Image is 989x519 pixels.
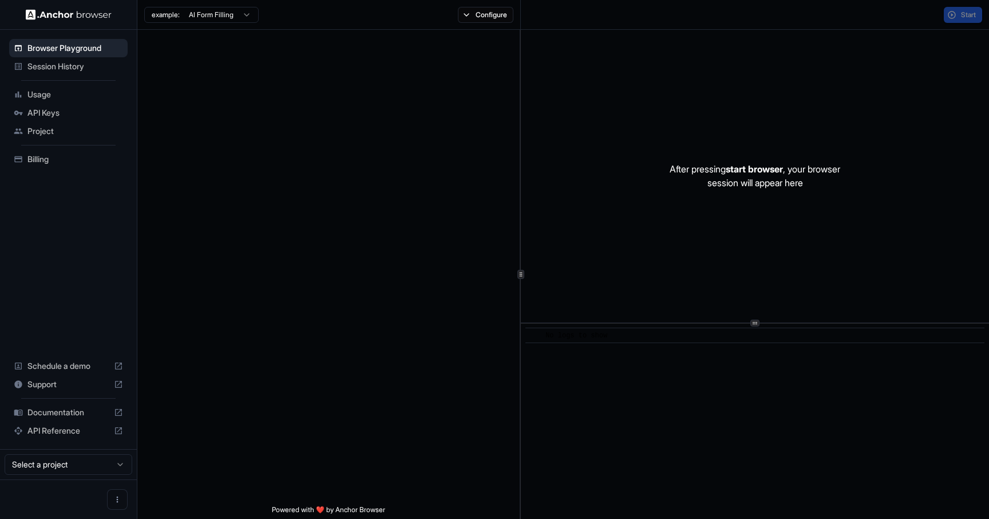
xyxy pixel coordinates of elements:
div: Browser Playground [9,39,128,57]
span: Session History [27,61,123,72]
button: Configure [458,7,513,23]
button: Open menu [107,489,128,510]
span: Usage [27,89,123,100]
span: Billing [27,154,123,165]
div: Documentation [9,403,128,422]
div: Project [9,122,128,140]
div: API Keys [9,104,128,122]
span: API Keys [27,107,123,119]
span: Project [27,125,123,137]
div: Billing [9,150,128,168]
span: Schedule a demo [27,360,109,372]
img: Anchor Logo [26,9,112,20]
div: API Reference [9,422,128,440]
div: Usage [9,85,128,104]
span: API Reference [27,425,109,437]
span: No logs to show [545,332,607,340]
div: Session History [9,57,128,76]
p: After pressing , your browser session will appear here [670,162,840,190]
span: start browser [726,163,783,175]
span: Support [27,379,109,390]
span: Browser Playground [27,42,123,54]
span: ​ [531,330,537,341]
div: Support [9,375,128,394]
div: Schedule a demo [9,357,128,375]
span: Powered with ❤️ by Anchor Browser [272,505,385,519]
span: Documentation [27,407,109,418]
span: example: [152,10,180,19]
